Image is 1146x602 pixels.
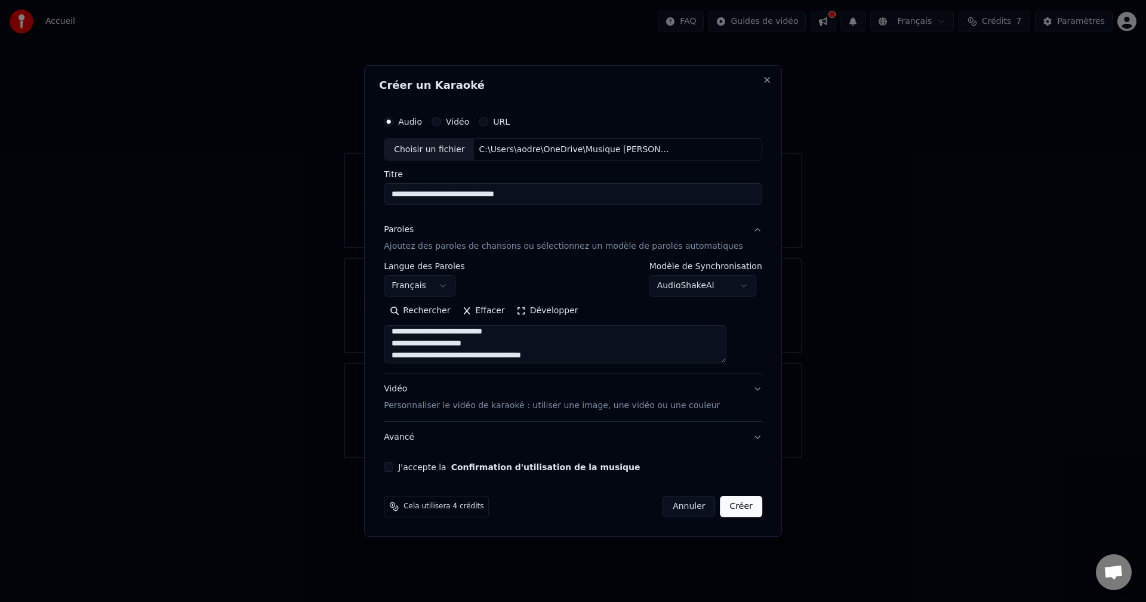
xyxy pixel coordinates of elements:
label: J'accepte la [398,463,640,471]
label: Modèle de Synchronisation [649,263,762,271]
label: Titre [384,171,762,179]
button: Annuler [663,496,715,517]
p: Personnaliser le vidéo de karaoké : utiliser une image, une vidéo ou une couleur [384,400,720,412]
div: ParolesAjoutez des paroles de chansons ou sélectionnez un modèle de paroles automatiques [384,263,762,373]
button: Rechercher [384,302,456,321]
button: Effacer [456,302,510,321]
h2: Créer un Karaoké [379,80,767,91]
label: Langue des Paroles [384,263,465,271]
button: ParolesAjoutez des paroles de chansons ou sélectionnez un modèle de paroles automatiques [384,215,762,263]
label: Audio [398,118,422,126]
button: Créer [720,496,762,517]
button: Développer [511,302,584,321]
label: Vidéo [446,118,469,126]
div: C:\Users\aodre\OneDrive\Musique [PERSON_NAME] final+.mp3 [475,144,677,156]
button: J'accepte la [451,463,640,471]
div: Choisir un fichier [384,139,474,160]
div: Paroles [384,224,414,236]
span: Cela utilisera 4 crédits [403,502,483,511]
p: Ajoutez des paroles de chansons ou sélectionnez un modèle de paroles automatiques [384,241,743,253]
button: VidéoPersonnaliser le vidéo de karaoké : utiliser une image, une vidéo ou une couleur [384,374,762,422]
label: URL [493,118,510,126]
button: Avancé [384,422,762,453]
div: Vidéo [384,384,720,412]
